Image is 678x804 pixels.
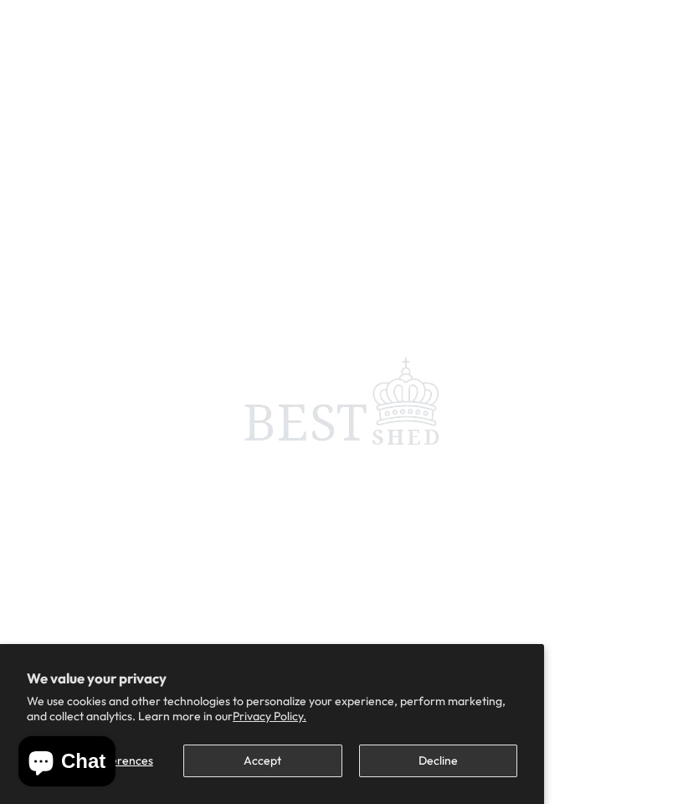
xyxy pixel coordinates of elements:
[183,745,342,777] button: Accept
[233,709,306,724] a: Privacy Policy.
[13,736,121,791] inbox-online-store-chat: Shopify online store chat
[359,745,517,777] button: Decline
[27,671,517,686] h2: We value your privacy
[27,693,517,724] p: We use cookies and other technologies to personalize your experience, perform marketing, and coll...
